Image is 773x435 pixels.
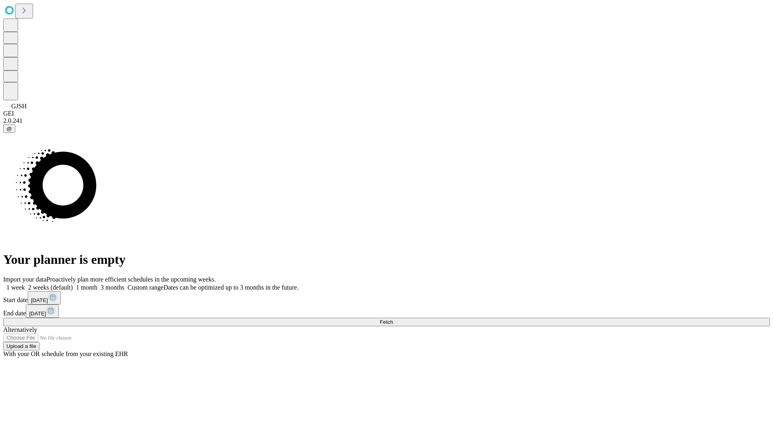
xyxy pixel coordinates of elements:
span: [DATE] [31,297,48,303]
div: GEI [3,110,770,117]
button: [DATE] [26,304,59,318]
span: Import your data [3,276,47,283]
button: @ [3,124,15,133]
span: 3 months [101,284,124,291]
span: Fetch [380,319,393,325]
span: Proactively plan more efficient schedules in the upcoming weeks. [47,276,216,283]
div: End date [3,304,770,318]
span: @ [6,126,12,132]
span: [DATE] [29,311,46,317]
button: Upload a file [3,342,39,350]
span: GJSH [11,103,27,110]
span: Custom range [128,284,163,291]
button: Fetch [3,318,770,326]
div: 2.0.241 [3,117,770,124]
span: 2 weeks (default) [28,284,73,291]
span: 1 week [6,284,25,291]
span: 1 month [76,284,97,291]
div: Start date [3,291,770,304]
h1: Your planner is empty [3,252,770,267]
span: Alternatively [3,326,37,333]
span: Dates can be optimized up to 3 months in the future. [163,284,298,291]
button: [DATE] [28,291,61,304]
span: With your OR schedule from your existing EHR [3,350,128,357]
